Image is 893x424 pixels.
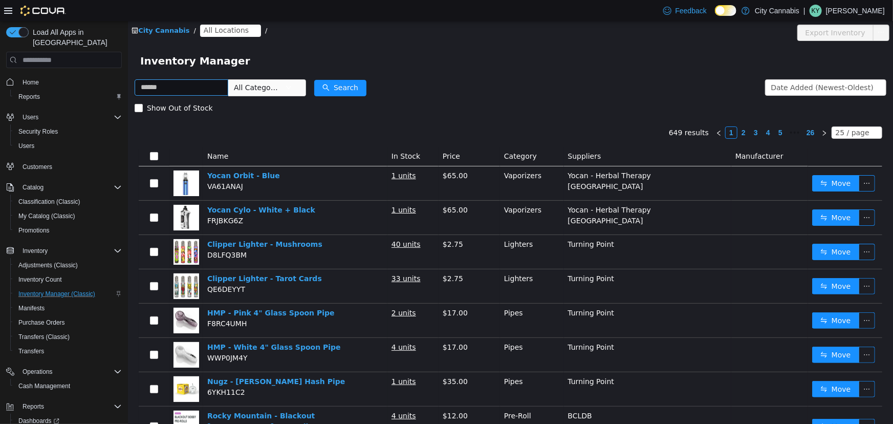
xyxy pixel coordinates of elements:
[669,4,746,20] button: Export Inventory
[2,399,126,414] button: Reports
[18,304,45,312] span: Manifests
[708,106,742,117] div: 25 / page
[10,379,126,393] button: Cash Management
[14,288,122,300] span: Inventory Manager (Classic)
[18,400,48,413] button: Reports
[440,151,524,169] span: Yocan - Herbal Therapy [GEOGRAPHIC_DATA]
[440,356,487,365] span: Turning Point
[14,345,48,357] a: Transfers
[14,273,122,286] span: Inventory Count
[18,347,44,355] span: Transfers
[79,151,152,159] a: Yocan Orbit - Blue
[745,4,761,20] button: icon: ellipsis
[10,223,126,238] button: Promotions
[79,131,100,139] span: Name
[10,195,126,209] button: Classification (Classic)
[10,209,126,223] button: My Catalog (Classic)
[684,188,731,205] button: icon: swapMove
[440,288,487,296] span: Turning Point
[372,351,436,386] td: Pipes
[14,345,122,357] span: Transfers
[643,59,746,74] div: Date Added (Newest-Oldest)
[14,125,122,138] span: Security Roles
[18,198,80,206] span: Classification (Classic)
[440,391,464,399] span: BCLDB
[622,105,634,118] li: 3
[14,210,122,222] span: My Catalog (Classic)
[18,275,62,284] span: Inventory Count
[18,245,122,257] span: Inventory
[264,391,288,399] u: 4 units
[18,181,122,194] span: Catalog
[440,185,524,204] span: Yocan - Herbal Therapy [GEOGRAPHIC_DATA]
[14,140,122,152] span: Users
[79,230,119,238] span: D8LFQ3BM
[731,257,747,273] button: icon: ellipsis
[659,105,675,118] span: •••
[315,253,335,262] span: $2.75
[18,382,70,390] span: Cash Management
[14,125,62,138] a: Security Roles
[598,106,609,117] a: 1
[14,259,122,271] span: Adjustments (Classic)
[372,180,436,214] td: Vaporizers
[10,124,126,139] button: Security Roles
[731,188,747,205] button: icon: ellipsis
[46,184,71,209] img: Yocan Cylo - White + Black hero shot
[46,287,71,312] img: HMP - Pink 4" Glass Spoon Pipe hero shot
[2,110,126,124] button: Users
[18,366,122,378] span: Operations
[18,366,57,378] button: Operations
[684,398,731,414] button: icon: swapMove
[18,290,95,298] span: Inventory Manager (Classic)
[14,302,122,314] span: Manifests
[315,391,340,399] span: $12.00
[10,287,126,301] button: Inventory Manager (Classic)
[79,161,115,169] span: VA61ANAJ
[76,4,121,15] span: All Locations
[376,131,409,139] span: Category
[372,283,436,317] td: Pipes
[4,6,61,13] a: icon: shopCity Cannabis
[29,27,122,48] span: Load All Apps in [GEOGRAPHIC_DATA]
[684,223,731,239] button: icon: swapMove
[14,331,122,343] span: Transfers (Classic)
[264,185,288,193] u: 1 units
[79,253,194,262] a: Clipper Lighter - Tarot Cards
[23,78,39,87] span: Home
[14,380,122,392] span: Cash Management
[46,150,71,175] img: Yocan Orbit - Blue hero shot
[18,245,52,257] button: Inventory
[315,131,332,139] span: Price
[440,322,487,330] span: Turning Point
[18,111,42,123] button: Users
[66,6,68,13] span: /
[10,272,126,287] button: Inventory Count
[18,161,56,173] a: Customers
[79,219,194,227] a: Clipper Lighter - Mushrooms
[79,367,117,375] span: 6YKH11C2
[744,109,750,116] i: icon: down
[18,333,70,341] span: Transfers (Classic)
[597,105,609,118] li: 1
[635,106,646,117] a: 4
[14,316,69,329] a: Purchase Orders
[684,360,731,376] button: icon: swapMove
[2,365,126,379] button: Operations
[315,185,340,193] span: $65.00
[684,291,731,308] button: icon: swapMove
[2,159,126,174] button: Customers
[18,226,50,235] span: Promotions
[610,106,621,117] a: 2
[693,109,700,115] i: icon: right
[18,319,65,327] span: Purchase Orders
[10,330,126,344] button: Transfers (Classic)
[23,113,38,121] span: Users
[372,145,436,180] td: Vaporizers
[23,368,53,376] span: Operations
[372,214,436,248] td: Lighters
[264,253,293,262] u: 33 units
[746,63,752,71] i: icon: down
[10,301,126,315] button: Manifests
[14,224,122,237] span: Promotions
